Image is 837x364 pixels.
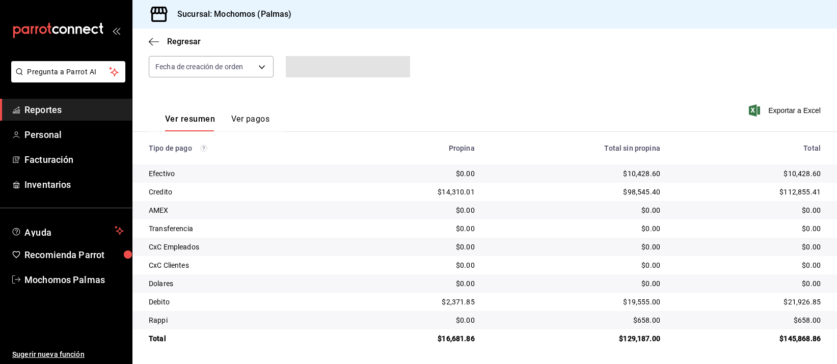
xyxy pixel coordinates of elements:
div: $0.00 [677,205,821,215]
div: Total sin propina [491,144,660,152]
div: $10,428.60 [677,169,821,179]
span: Reportes [24,103,124,117]
div: $10,428.60 [491,169,660,179]
button: Regresar [149,37,201,46]
div: Dolares [149,278,338,289]
div: $0.00 [354,205,475,215]
div: $0.00 [491,260,660,270]
div: Tipo de pago [149,144,338,152]
div: navigation tabs [165,114,269,131]
svg: Los pagos realizados con Pay y otras terminales son montos brutos. [200,145,207,152]
button: open_drawer_menu [112,26,120,35]
div: $0.00 [677,260,821,270]
div: $145,868.86 [677,333,821,344]
span: Pregunta a Parrot AI [28,67,110,77]
span: Fecha de creación de orden [155,62,243,72]
div: $129,187.00 [491,333,660,344]
div: Transferencia [149,223,338,234]
div: Efectivo [149,169,338,179]
div: Total [149,333,338,344]
div: Debito [149,297,338,307]
span: Sugerir nueva función [12,349,124,360]
div: $0.00 [354,315,475,325]
div: $0.00 [354,169,475,179]
div: $0.00 [677,278,821,289]
div: $0.00 [677,242,821,252]
div: Total [677,144,821,152]
span: Recomienda Parrot [24,248,124,262]
button: Ver resumen [165,114,215,131]
a: Pregunta a Parrot AI [7,74,125,85]
span: Personal [24,128,124,142]
div: CxC Empleados [149,242,338,252]
div: $0.00 [491,223,660,234]
span: Ayuda [24,225,111,237]
div: $21,926.85 [677,297,821,307]
button: Exportar a Excel [751,104,821,117]
div: $658.00 [491,315,660,325]
div: $0.00 [354,260,475,270]
div: Rappi [149,315,338,325]
div: CxC Clientes [149,260,338,270]
div: $0.00 [677,223,821,234]
div: $0.00 [491,205,660,215]
div: $16,681.86 [354,333,475,344]
span: Regresar [167,37,201,46]
div: $0.00 [491,278,660,289]
div: $0.00 [491,242,660,252]
button: Ver pagos [231,114,269,131]
div: $14,310.01 [354,187,475,197]
div: Credito [149,187,338,197]
div: $19,555.00 [491,297,660,307]
div: AMEX [149,205,338,215]
span: Inventarios [24,178,124,191]
button: Pregunta a Parrot AI [11,61,125,82]
div: $0.00 [354,223,475,234]
div: $658.00 [677,315,821,325]
span: Facturación [24,153,124,166]
div: $0.00 [354,278,475,289]
div: $2,371.85 [354,297,475,307]
h3: Sucursal: Mochomos (Palmas) [169,8,292,20]
div: Propina [354,144,475,152]
span: Mochomos Palmas [24,273,124,287]
div: $98,545.40 [491,187,660,197]
div: $0.00 [354,242,475,252]
div: $112,855.41 [677,187,821,197]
